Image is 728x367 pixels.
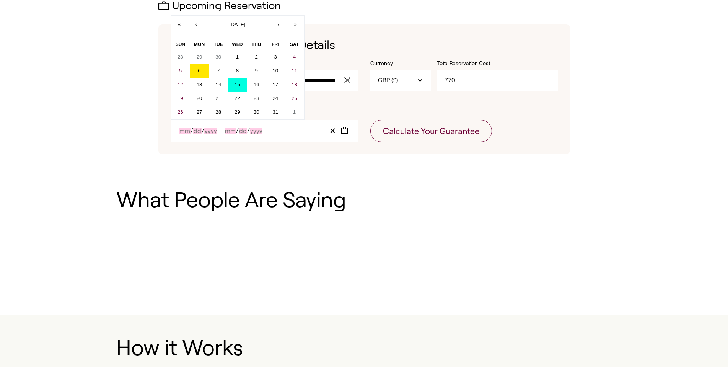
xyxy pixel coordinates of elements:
button: October 19, 2025 [171,92,190,105]
abbr: October 31, 2025 [272,109,278,115]
button: ‹ [188,16,205,33]
abbr: Monday [194,42,205,47]
abbr: Friday [272,42,279,47]
h1: How it Works [116,336,612,360]
button: October 30, 2025 [247,105,266,119]
span: – [218,128,224,134]
button: October 5, 2025 [171,64,190,78]
abbr: October 20, 2025 [197,95,202,101]
span: / [247,128,250,134]
button: October 28, 2025 [209,105,228,119]
button: November 1, 2025 [285,105,304,119]
button: October 25, 2025 [285,92,304,105]
button: October 6, 2025 [190,64,209,78]
button: October 11, 2025 [285,64,304,78]
button: Clear value [327,126,339,136]
button: October 4, 2025 [285,50,304,64]
button: October 27, 2025 [190,105,209,119]
button: October 14, 2025 [209,78,228,92]
button: October 17, 2025 [266,78,285,92]
abbr: Sunday [176,42,185,47]
input: Day [193,128,202,134]
abbr: October 4, 2025 [293,54,296,60]
button: October 3, 2025 [266,50,285,64]
abbr: October 15, 2025 [235,82,240,87]
button: October 18, 2025 [285,78,304,92]
span: [DATE] [230,21,246,27]
button: October 29, 2025 [228,105,247,119]
h1: What People Are Saying [116,188,612,212]
abbr: October 1, 2025 [236,54,239,60]
abbr: October 13, 2025 [197,82,202,87]
button: October 22, 2025 [228,92,247,105]
span: / [191,128,193,134]
input: Year [250,128,262,134]
button: October 26, 2025 [171,105,190,119]
abbr: October 21, 2025 [215,95,221,101]
button: October 31, 2025 [266,105,285,119]
abbr: October 14, 2025 [215,82,221,87]
button: October 24, 2025 [266,92,285,105]
abbr: October 29, 2025 [235,109,240,115]
abbr: September 29, 2025 [197,54,202,60]
abbr: October 27, 2025 [197,109,202,115]
abbr: Saturday [290,42,299,47]
button: Calculate Your Guarantee [370,120,492,142]
button: October 8, 2025 [228,64,247,78]
abbr: October 2, 2025 [255,54,257,60]
button: « [171,16,188,33]
span: / [236,128,239,134]
button: October 16, 2025 [247,78,266,92]
button: October 12, 2025 [171,78,190,92]
button: October 23, 2025 [247,92,266,105]
button: » [287,16,304,33]
abbr: Wednesday [232,42,243,47]
span: / [202,128,204,134]
input: Total Reservation Cost [437,70,558,91]
button: › [270,16,287,33]
abbr: Tuesday [214,42,223,47]
iframe: Customer reviews powered by Trustpilot [116,233,612,287]
button: October 20, 2025 [190,92,209,105]
abbr: October 25, 2025 [292,95,297,101]
abbr: October 30, 2025 [254,109,259,115]
button: October 2, 2025 [247,50,266,64]
input: Month [179,128,191,134]
button: September 28, 2025 [171,50,190,64]
button: [DATE] [205,16,270,33]
abbr: October 24, 2025 [272,95,278,101]
button: clear value [342,70,358,91]
button: October 7, 2025 [209,64,228,78]
abbr: October 7, 2025 [217,68,220,74]
span: GBP (£) [378,76,398,85]
abbr: October 11, 2025 [292,68,297,74]
button: October 21, 2025 [209,92,228,105]
button: October 13, 2025 [190,78,209,92]
h1: Enter Your Reservation Details [171,36,558,54]
button: October 15, 2025 [228,78,247,92]
abbr: October 18, 2025 [292,82,297,87]
abbr: October 26, 2025 [178,109,183,115]
abbr: October 16, 2025 [254,82,259,87]
abbr: November 1, 2025 [293,109,296,115]
input: Day [239,128,247,134]
abbr: October 3, 2025 [274,54,277,60]
abbr: October 19, 2025 [178,95,183,101]
button: September 30, 2025 [209,50,228,64]
abbr: October 6, 2025 [198,68,200,74]
input: Month [225,128,236,134]
abbr: October 23, 2025 [254,95,259,101]
abbr: October 5, 2025 [179,68,182,74]
button: Toggle calendar [339,126,350,136]
abbr: October 17, 2025 [272,82,278,87]
abbr: September 30, 2025 [215,54,221,60]
button: September 29, 2025 [190,50,209,64]
label: Total Reservation Cost [437,60,513,67]
abbr: October 8, 2025 [236,68,239,74]
abbr: October 28, 2025 [215,109,221,115]
button: October 10, 2025 [266,64,285,78]
abbr: October 10, 2025 [272,68,278,74]
input: Year [204,128,217,134]
abbr: October 9, 2025 [255,68,257,74]
label: Currency [370,60,431,67]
